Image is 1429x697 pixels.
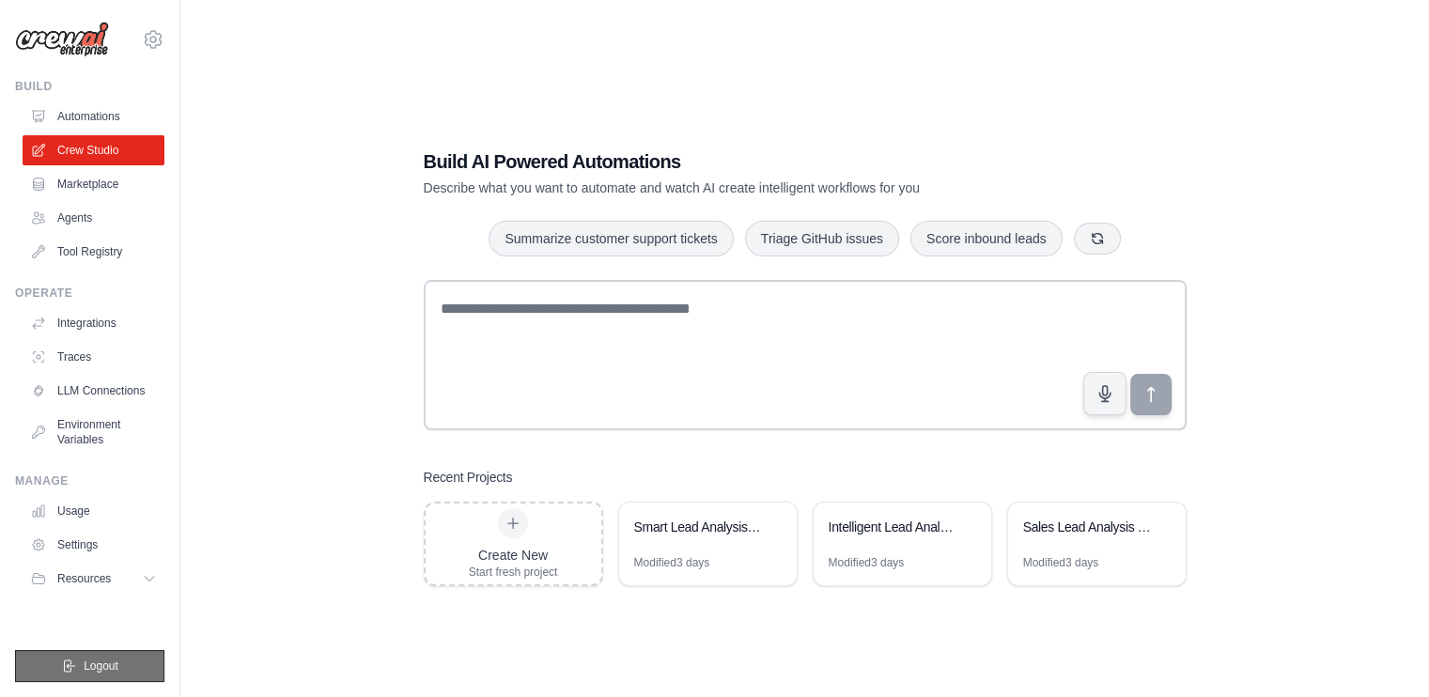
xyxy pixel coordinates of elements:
[23,496,164,526] a: Usage
[23,237,164,267] a: Tool Registry
[1023,555,1099,570] div: Modified 3 days
[634,518,763,536] div: Smart Lead Analysis & Routing System
[910,221,1063,256] button: Score inbound leads
[23,308,164,338] a: Integrations
[15,473,164,488] div: Manage
[829,555,905,570] div: Modified 3 days
[15,79,164,94] div: Build
[1074,223,1121,255] button: Get new suggestions
[424,178,1055,197] p: Describe what you want to automate and watch AI create intelligent workflows for you
[1083,372,1126,415] button: Click to speak your automation idea
[23,135,164,165] a: Crew Studio
[23,530,164,560] a: Settings
[489,221,733,256] button: Summarize customer support tickets
[15,650,164,682] button: Logout
[57,571,111,586] span: Resources
[15,286,164,301] div: Operate
[634,555,710,570] div: Modified 3 days
[23,101,164,132] a: Automations
[23,564,164,594] button: Resources
[23,342,164,372] a: Traces
[829,518,957,536] div: Intelligent Lead Analysis & Routing System
[15,22,109,57] img: Logo
[1335,607,1429,697] iframe: Chat Widget
[745,221,899,256] button: Triage GitHub issues
[424,148,1055,175] h1: Build AI Powered Automations
[23,410,164,455] a: Environment Variables
[23,376,164,406] a: LLM Connections
[1023,518,1152,536] div: Sales Lead Analysis & Routing System
[424,468,513,487] h3: Recent Projects
[23,169,164,199] a: Marketplace
[469,546,558,565] div: Create New
[84,658,118,674] span: Logout
[23,203,164,233] a: Agents
[469,565,558,580] div: Start fresh project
